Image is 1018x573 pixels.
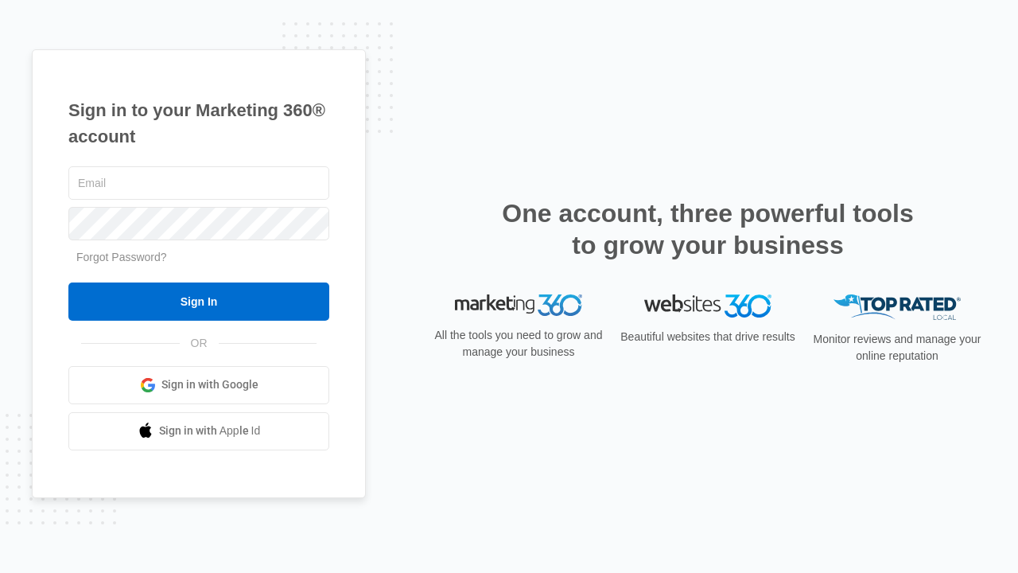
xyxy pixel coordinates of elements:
[455,294,582,317] img: Marketing 360
[68,166,329,200] input: Email
[68,412,329,450] a: Sign in with Apple Id
[180,335,219,352] span: OR
[161,376,258,393] span: Sign in with Google
[833,294,961,321] img: Top Rated Local
[644,294,771,318] img: Websites 360
[68,366,329,404] a: Sign in with Google
[497,197,919,261] h2: One account, three powerful tools to grow your business
[68,97,329,150] h1: Sign in to your Marketing 360® account
[619,329,797,345] p: Beautiful websites that drive results
[159,423,261,439] span: Sign in with Apple Id
[68,283,329,321] input: Sign In
[429,327,608,361] p: All the tools you need to grow and manage your business
[76,251,167,263] a: Forgot Password?
[808,331,986,364] p: Monitor reviews and manage your online reputation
